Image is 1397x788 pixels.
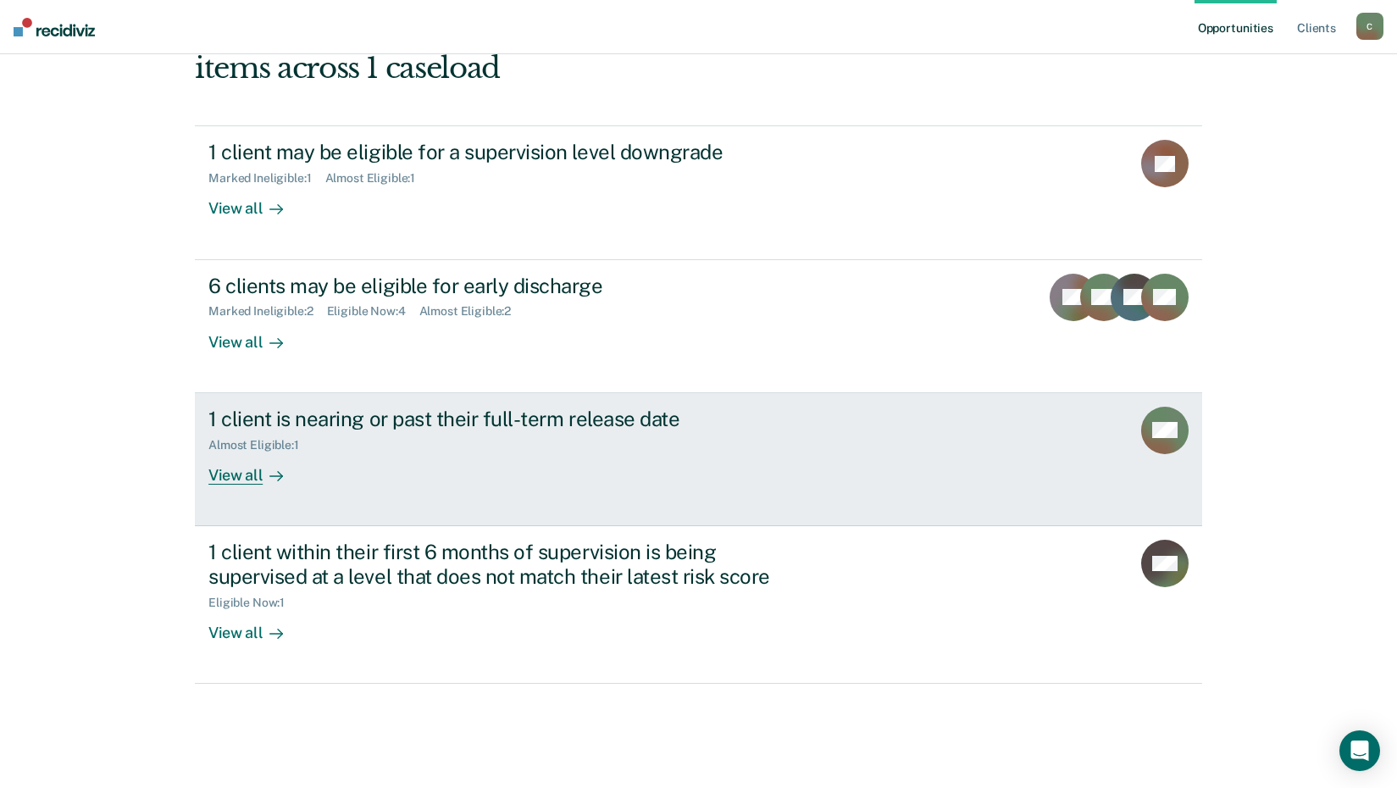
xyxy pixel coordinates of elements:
[208,186,303,219] div: View all
[419,304,525,319] div: Almost Eligible : 2
[208,596,298,610] div: Eligible Now : 1
[327,304,419,319] div: Eligible Now : 4
[195,526,1202,684] a: 1 client within their first 6 months of supervision is being supervised at a level that does not ...
[1339,730,1380,771] div: Open Intercom Messenger
[208,540,803,589] div: 1 client within their first 6 months of supervision is being supervised at a level that does not ...
[208,609,303,642] div: View all
[195,260,1202,393] a: 6 clients may be eligible for early dischargeMarked Ineligible:2Eligible Now:4Almost Eligible:2Vi...
[1356,13,1383,40] button: C
[325,171,430,186] div: Almost Eligible : 1
[195,393,1202,526] a: 1 client is nearing or past their full-term release dateAlmost Eligible:1View all
[208,171,324,186] div: Marked Ineligible : 1
[208,274,803,298] div: 6 clients may be eligible for early discharge
[208,407,803,431] div: 1 client is nearing or past their full-term release date
[195,125,1202,259] a: 1 client may be eligible for a supervision level downgradeMarked Ineligible:1Almost Eligible:1Vie...
[208,452,303,485] div: View all
[208,438,313,452] div: Almost Eligible : 1
[208,140,803,164] div: 1 client may be eligible for a supervision level downgrade
[208,319,303,352] div: View all
[208,304,326,319] div: Marked Ineligible : 2
[14,18,95,36] img: Recidiviz
[195,16,1001,86] div: Hi, [PERSON_NAME]. We’ve found some outstanding items across 1 caseload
